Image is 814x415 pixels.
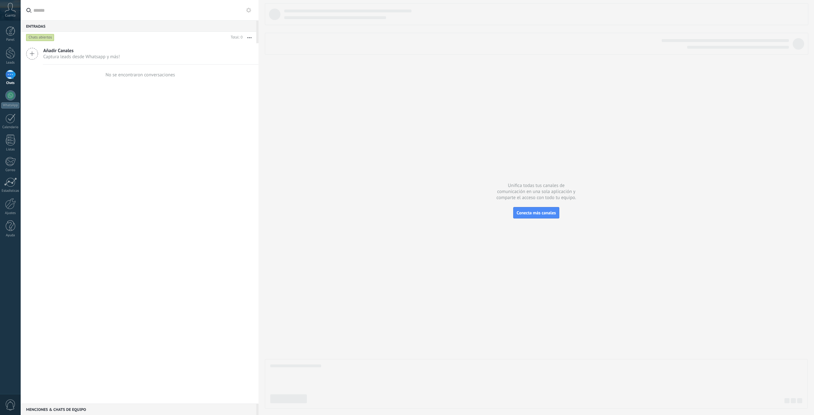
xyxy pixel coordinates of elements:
[1,211,20,215] div: Ajustes
[26,34,54,41] div: Chats abiertos
[1,148,20,152] div: Listas
[1,125,20,129] div: Calendario
[21,404,256,415] div: Menciones & Chats de equipo
[43,48,120,54] span: Añadir Canales
[43,54,120,60] span: Captura leads desde Whatsapp y más!
[1,189,20,193] div: Estadísticas
[106,72,175,78] div: No se encontraron conversaciones
[228,34,243,41] div: Total: 0
[517,210,556,216] span: Conecta más canales
[1,81,20,85] div: Chats
[1,168,20,172] div: Correo
[5,14,16,18] span: Cuenta
[1,38,20,42] div: Panel
[1,102,19,108] div: WhatsApp
[21,20,256,32] div: Entradas
[513,207,559,218] button: Conecta más canales
[1,233,20,238] div: Ayuda
[1,61,20,65] div: Leads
